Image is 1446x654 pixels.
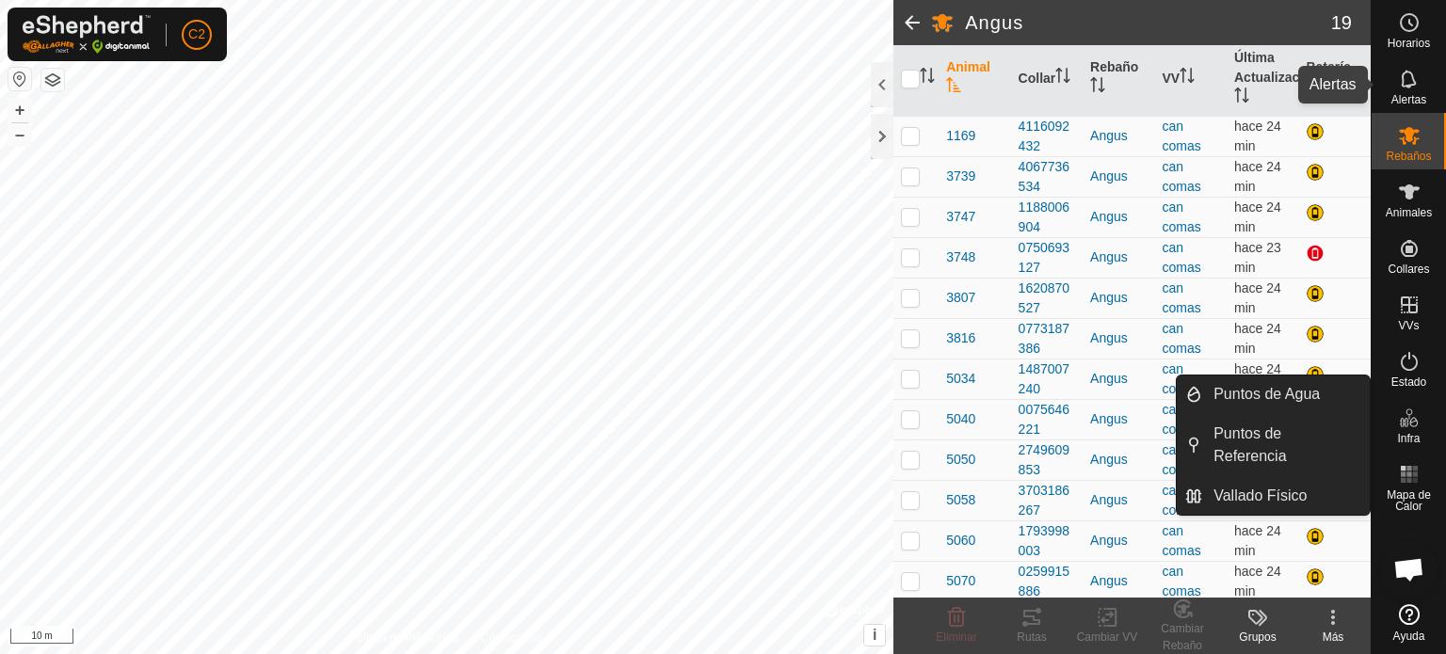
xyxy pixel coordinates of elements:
[1019,279,1075,318] div: 1620870527
[1386,207,1432,218] span: Animales
[1019,157,1075,197] div: 4067736534
[1234,280,1281,315] span: 24 sept 2025, 22:07
[1090,207,1147,227] div: Angus
[1019,198,1075,237] div: 1188006904
[1145,620,1220,654] div: Cambiar Rebaño
[1090,531,1147,550] div: Angus
[1391,376,1426,388] span: Estado
[965,11,1331,34] h2: Angus
[8,99,31,121] button: +
[1163,280,1201,315] a: can comas
[1163,240,1201,275] a: can comas
[1163,564,1201,598] a: can comas
[1202,415,1370,475] a: Puntos de Referencia
[939,40,1010,117] th: Animal
[946,288,975,308] span: 3807
[1213,485,1307,507] span: Vallado Físico
[1298,40,1371,117] th: Batería
[920,71,935,86] p-sorticon: Activar para ordenar
[1177,375,1370,413] li: Puntos de Agua
[1090,409,1147,429] div: Angus
[1202,477,1370,515] a: Vallado Físico
[1388,38,1430,49] span: Horarios
[1019,117,1075,156] div: 4116092432
[1090,369,1147,389] div: Angus
[1083,40,1154,117] th: Rebaño
[873,627,876,643] span: i
[1090,288,1147,308] div: Angus
[946,531,975,550] span: 5060
[1213,383,1320,406] span: Puntos de Agua
[23,15,151,54] img: Logo Gallagher
[1177,477,1370,515] li: Vallado Físico
[1163,321,1201,356] a: can comas
[1234,199,1281,234] span: 24 sept 2025, 22:07
[1019,238,1075,278] div: 0750693127
[1019,359,1075,399] div: 1487007240
[946,247,975,267] span: 3748
[1155,40,1227,117] th: VV
[1163,442,1201,477] a: can comas
[1019,521,1075,561] div: 1793998003
[1234,90,1249,105] p-sorticon: Activar para ordenar
[1227,40,1298,117] th: Última Actualización
[41,69,64,91] button: Capas del Mapa
[1234,119,1281,153] span: 24 sept 2025, 22:07
[1163,402,1201,437] a: can comas
[1090,571,1147,591] div: Angus
[1090,167,1147,186] div: Angus
[1234,564,1281,598] span: 24 sept 2025, 22:08
[1055,71,1070,86] p-sorticon: Activar para ordenar
[946,490,975,510] span: 5058
[1234,159,1281,194] span: 24 sept 2025, 22:07
[946,80,961,95] p-sorticon: Activar para ordenar
[1202,375,1370,413] a: Puntos de Agua
[1234,483,1281,518] span: 24 sept 2025, 22:08
[946,207,975,227] span: 3747
[1019,440,1075,480] div: 2749609853
[946,369,975,389] span: 5034
[1177,415,1370,475] li: Puntos de Referencia
[1388,263,1429,275] span: Collares
[1163,159,1201,194] a: can comas
[1381,541,1438,598] div: Obre el xat
[1234,240,1281,275] span: 24 sept 2025, 22:08
[1372,597,1446,649] a: Ayuda
[1393,630,1425,642] span: Ayuda
[1069,629,1145,646] div: Cambiar VV
[1090,490,1147,510] div: Angus
[1011,40,1083,117] th: Collar
[1090,450,1147,470] div: Angus
[8,68,31,90] button: Restablecer Mapa
[936,630,976,644] span: Eliminar
[1234,523,1281,558] span: 24 sept 2025, 22:08
[1019,481,1075,520] div: 3703186267
[1376,489,1441,512] span: Mapa de Calor
[1331,8,1352,37] span: 19
[8,123,31,146] button: –
[1090,247,1147,267] div: Angus
[946,409,975,429] span: 5040
[1019,562,1075,601] div: 0259915886
[1234,321,1281,356] span: 24 sept 2025, 22:07
[1163,523,1201,558] a: can comas
[1163,199,1201,234] a: can comas
[1213,423,1358,468] span: Puntos de Referencia
[1090,80,1105,95] p-sorticon: Activar para ordenar
[1163,361,1201,396] a: can comas
[1391,94,1426,105] span: Alertas
[1398,320,1419,331] span: VVs
[1163,483,1201,518] a: can comas
[1180,71,1195,86] p-sorticon: Activar para ordenar
[188,24,205,44] span: C2
[946,126,975,146] span: 1169
[481,630,544,646] a: Contáctenos
[946,167,975,186] span: 3739
[946,450,975,470] span: 5050
[1220,629,1295,646] div: Grupos
[1386,151,1431,162] span: Rebaños
[946,571,975,591] span: 5070
[1163,119,1201,153] a: can comas
[349,630,458,646] a: Política de Privacidad
[864,625,885,646] button: i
